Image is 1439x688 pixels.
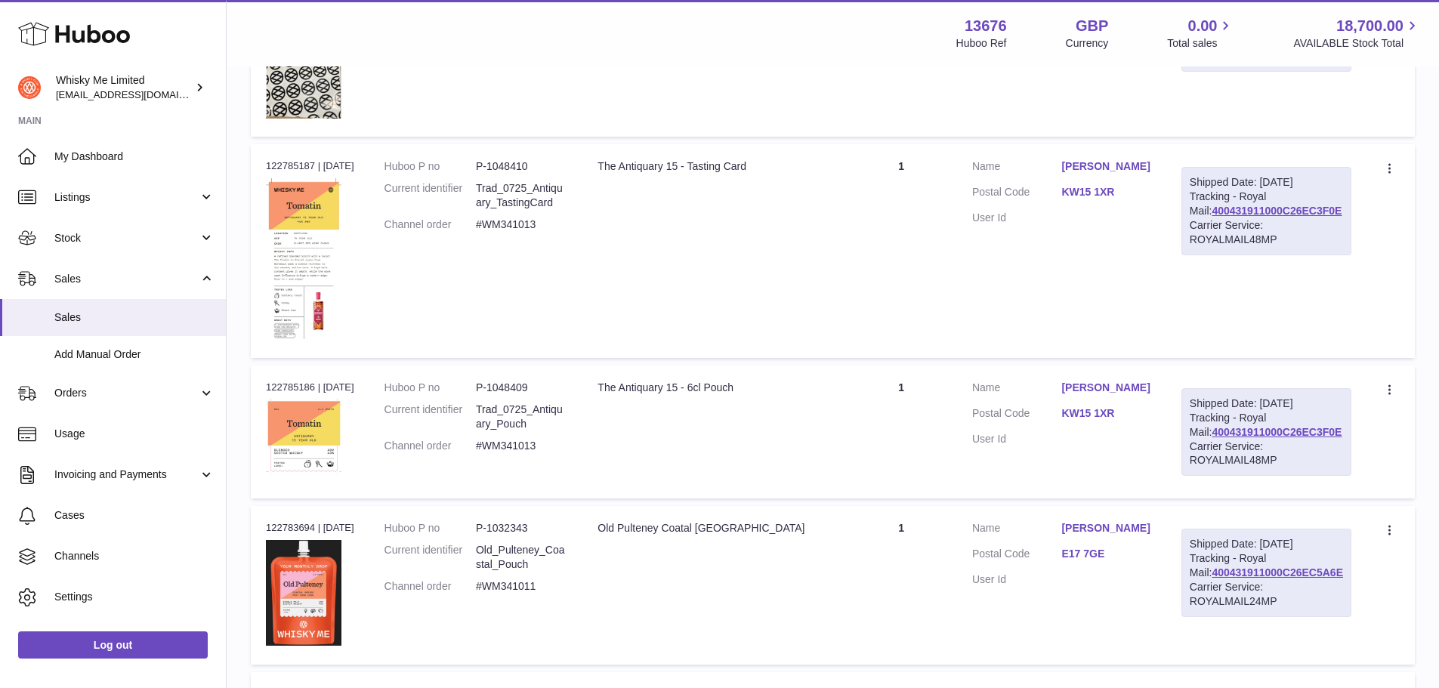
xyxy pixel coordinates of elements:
[54,190,199,205] span: Listings
[1061,159,1150,174] a: [PERSON_NAME]
[972,185,1061,203] dt: Postal Code
[972,211,1061,225] dt: User Id
[266,540,341,646] img: 1739541345.jpg
[54,427,215,441] span: Usage
[1061,521,1150,535] a: [PERSON_NAME]
[476,439,567,453] dd: #WM341013
[266,381,354,394] div: 122785186 | [DATE]
[1190,580,1343,609] div: Carrier Service: ROYALMAIL24MP
[956,36,1007,51] div: Huboo Ref
[384,159,476,174] dt: Huboo P no
[266,399,341,474] img: 1750368472.png
[56,73,192,102] div: Whisky Me Limited
[845,366,957,498] td: 1
[972,406,1061,424] dt: Postal Code
[476,521,567,535] dd: P-1032343
[1190,440,1343,468] div: Carrier Service: ROYALMAIL48MP
[1190,175,1343,190] div: Shipped Date: [DATE]
[598,521,830,535] div: Old Pulteney Coatal [GEOGRAPHIC_DATA]
[598,381,830,395] div: The Antiquary 15 - 6cl Pouch
[54,272,199,286] span: Sales
[965,16,1007,36] strong: 13676
[384,579,476,594] dt: Channel order
[1076,16,1108,36] strong: GBP
[18,631,208,659] a: Log out
[1336,16,1403,36] span: 18,700.00
[266,178,341,339] img: 1750368585.png
[476,403,567,431] dd: Trad_0725_Antiquary_Pouch
[972,432,1061,446] dt: User Id
[1190,396,1343,411] div: Shipped Date: [DATE]
[54,310,215,325] span: Sales
[384,521,476,535] dt: Huboo P no
[1181,529,1351,616] div: Tracking - Royal Mail:
[1181,388,1351,476] div: Tracking - Royal Mail:
[845,144,957,357] td: 1
[476,218,567,232] dd: #WM341013
[845,506,957,665] td: 1
[972,521,1061,539] dt: Name
[1188,16,1218,36] span: 0.00
[972,572,1061,587] dt: User Id
[384,403,476,431] dt: Current identifier
[1167,16,1234,51] a: 0.00 Total sales
[1293,16,1421,51] a: 18,700.00 AVAILABLE Stock Total
[384,181,476,210] dt: Current identifier
[1066,36,1109,51] div: Currency
[266,521,354,535] div: 122783694 | [DATE]
[1181,167,1351,255] div: Tracking - Royal Mail:
[1061,185,1150,199] a: KW15 1XR
[384,381,476,395] dt: Huboo P no
[384,218,476,232] dt: Channel order
[476,543,567,572] dd: Old_Pulteney_Coastal_Pouch
[598,159,830,174] div: The Antiquary 15 - Tasting Card
[1167,36,1234,51] span: Total sales
[476,381,567,395] dd: P-1048409
[1293,36,1421,51] span: AVAILABLE Stock Total
[54,549,215,563] span: Channels
[1212,426,1342,438] a: 400431911000C26EC3F0E
[476,579,567,594] dd: #WM341011
[266,159,354,173] div: 122785187 | [DATE]
[1061,381,1150,395] a: [PERSON_NAME]
[972,381,1061,399] dt: Name
[1190,218,1343,247] div: Carrier Service: ROYALMAIL48MP
[54,386,199,400] span: Orders
[384,543,476,572] dt: Current identifier
[54,590,215,604] span: Settings
[18,76,41,99] img: internalAdmin-13676@internal.huboo.com
[54,467,199,482] span: Invoicing and Payments
[54,508,215,523] span: Cases
[54,347,215,362] span: Add Manual Order
[1190,537,1343,551] div: Shipped Date: [DATE]
[54,150,215,164] span: My Dashboard
[1212,205,1342,217] a: 400431911000C26EC3F0E
[972,159,1061,177] dt: Name
[476,181,567,210] dd: Trad_0725_Antiquary_TastingCard
[1212,566,1343,578] a: 400431911000C26EC5A6E
[384,439,476,453] dt: Channel order
[972,547,1061,565] dt: Postal Code
[54,231,199,245] span: Stock
[1061,406,1150,421] a: KW15 1XR
[56,88,222,100] span: [EMAIL_ADDRESS][DOMAIN_NAME]
[476,159,567,174] dd: P-1048410
[1061,547,1150,561] a: E17 7GE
